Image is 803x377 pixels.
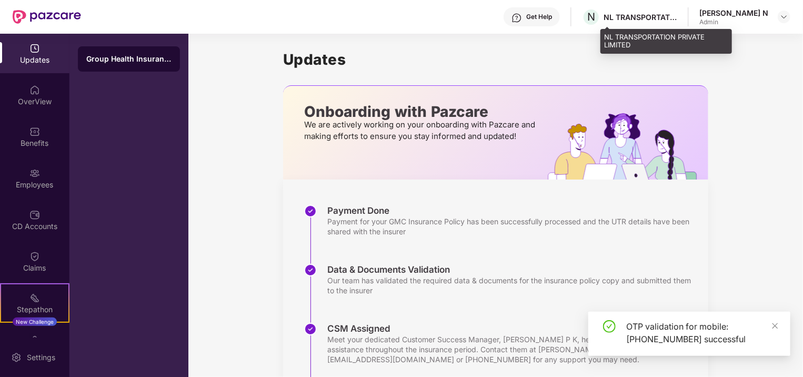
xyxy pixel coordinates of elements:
div: Group Health Insurance [86,54,172,64]
img: svg+xml;base64,PHN2ZyBpZD0iU3RlcC1Eb25lLTMyeDMyIiB4bWxucz0iaHR0cDovL3d3dy53My5vcmcvMjAwMC9zdmciIH... [304,323,317,335]
img: svg+xml;base64,PHN2ZyBpZD0iRHJvcGRvd24tMzJ4MzIiIHhtbG5zPSJodHRwOi8vd3d3LnczLm9yZy8yMDAwL3N2ZyIgd2... [780,13,788,21]
img: svg+xml;base64,PHN2ZyBpZD0iSG9tZSIgeG1sbnM9Imh0dHA6Ly93d3cudzMub3JnLzIwMDAvc3ZnIiB3aWR0aD0iMjAiIG... [29,85,40,95]
span: N [587,11,595,23]
div: Stepathon [1,304,68,315]
img: svg+xml;base64,PHN2ZyBpZD0iU2V0dGluZy0yMHgyMCIgeG1sbnM9Imh0dHA6Ly93d3cudzMub3JnLzIwMDAvc3ZnIiB3aW... [11,352,22,363]
img: svg+xml;base64,PHN2ZyBpZD0iU3RlcC1Eb25lLTMyeDMyIiB4bWxucz0iaHR0cDovL3d3dy53My5vcmcvMjAwMC9zdmciIH... [304,205,317,217]
img: svg+xml;base64,PHN2ZyBpZD0iSGVscC0zMngzMiIgeG1sbnM9Imh0dHA6Ly93d3cudzMub3JnLzIwMDAvc3ZnIiB3aWR0aD... [511,13,522,23]
div: Payment Done [327,205,698,216]
div: Meet your dedicated Customer Success Manager, [PERSON_NAME] P K, here to provide updates and assi... [327,334,698,364]
p: We are actively working on your onboarding with Pazcare and making efforts to ensure you stay inf... [304,119,538,142]
div: NL TRANSPORTATION PRIVATE LIMITED [604,12,677,22]
img: svg+xml;base64,PHN2ZyBpZD0iQ2xhaW0iIHhtbG5zPSJodHRwOi8vd3d3LnczLm9yZy8yMDAwL3N2ZyIgd2lkdGg9IjIwIi... [29,251,40,262]
img: svg+xml;base64,PHN2ZyBpZD0iQmVuZWZpdHMiIHhtbG5zPSJodHRwOi8vd3d3LnczLm9yZy8yMDAwL3N2ZyIgd2lkdGg9Ij... [29,126,40,137]
div: New Challenge [13,318,57,326]
div: CSM Assigned [327,323,698,334]
div: Payment for your GMC Insurance Policy has been successfully processed and the UTR details have be... [327,216,698,236]
div: Settings [24,352,58,363]
div: OTP validation for mobile: [PHONE_NUMBER] successful [626,320,778,345]
img: svg+xml;base64,PHN2ZyBpZD0iRW1wbG95ZWVzIiB4bWxucz0iaHR0cDovL3d3dy53My5vcmcvMjAwMC9zdmciIHdpZHRoPS... [29,168,40,178]
img: svg+xml;base64,PHN2ZyB4bWxucz0iaHR0cDovL3d3dy53My5vcmcvMjAwMC9zdmciIHdpZHRoPSIyMSIgaGVpZ2h0PSIyMC... [29,293,40,303]
img: svg+xml;base64,PHN2ZyBpZD0iU3RlcC1Eb25lLTMyeDMyIiB4bWxucz0iaHR0cDovL3d3dy53My5vcmcvMjAwMC9zdmciIH... [304,264,317,276]
img: svg+xml;base64,PHN2ZyBpZD0iVXBkYXRlZCIgeG1sbnM9Imh0dHA6Ly93d3cudzMub3JnLzIwMDAvc3ZnIiB3aWR0aD0iMj... [29,43,40,54]
span: check-circle [603,320,616,333]
img: svg+xml;base64,PHN2ZyBpZD0iRW5kb3JzZW1lbnRzIiB4bWxucz0iaHR0cDovL3d3dy53My5vcmcvMjAwMC9zdmciIHdpZH... [29,334,40,345]
div: Admin [699,18,768,26]
img: New Pazcare Logo [13,10,81,24]
img: hrOnboarding [548,113,708,180]
div: Our team has validated the required data & documents for the insurance policy copy and submitted ... [327,275,698,295]
div: Get Help [526,13,552,21]
div: NL TRANSPORTATION PRIVATE LIMITED [600,29,732,54]
div: [PERSON_NAME] N [699,8,768,18]
h1: Updates [283,51,708,68]
p: Onboarding with Pazcare [304,107,538,116]
div: Data & Documents Validation [327,264,698,275]
span: close [771,322,779,330]
img: svg+xml;base64,PHN2ZyBpZD0iQ0RfQWNjb3VudHMiIGRhdGEtbmFtZT0iQ0QgQWNjb3VudHMiIHhtbG5zPSJodHRwOi8vd3... [29,210,40,220]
